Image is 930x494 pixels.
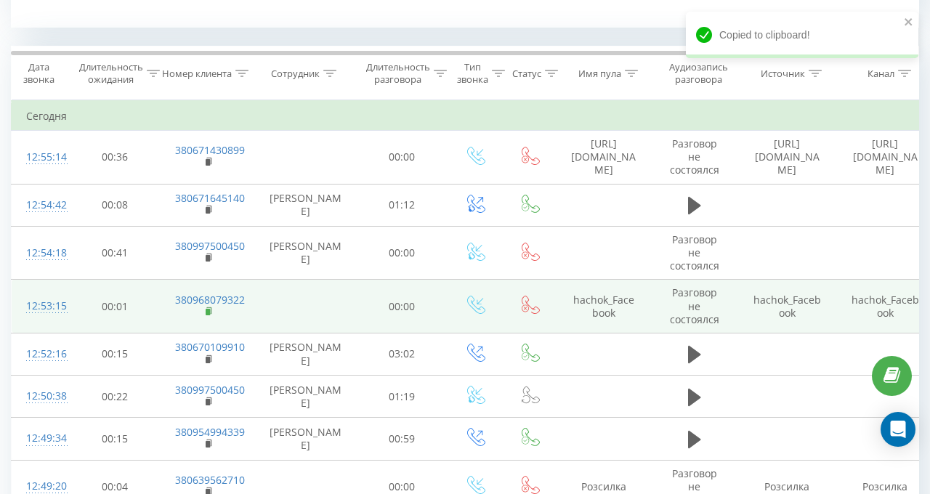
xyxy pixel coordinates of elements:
td: 00:00 [357,131,448,185]
a: 380997500450 [175,239,245,253]
a: 380968079322 [175,293,245,307]
td: [PERSON_NAME] [255,184,357,226]
div: Тип звонка [457,61,488,86]
div: Длительность ожидания [79,61,143,86]
div: 12:54:42 [26,191,55,219]
a: 380671430899 [175,143,245,157]
td: [URL][DOMAIN_NAME] [738,131,836,185]
button: close [904,16,914,30]
div: 12:54:18 [26,239,55,267]
td: [URL][DOMAIN_NAME] [557,131,651,185]
td: [PERSON_NAME] [255,418,357,460]
div: 12:50:38 [26,382,55,410]
div: Номер клиента [162,68,232,80]
div: Copied to clipboard! [686,12,918,58]
div: Дата звонка [12,61,65,86]
div: 12:55:14 [26,143,55,171]
div: Аудиозапись разговора [663,61,734,86]
td: 00:00 [357,226,448,280]
a: 380639562710 [175,473,245,487]
div: Имя пула [578,68,621,80]
td: [PERSON_NAME] [255,226,357,280]
td: 00:22 [70,376,161,418]
a: 380670109910 [175,340,245,354]
div: Статус [512,68,541,80]
a: 380671645140 [175,191,245,205]
td: 00:08 [70,184,161,226]
div: Сотрудник [271,68,320,80]
span: Разговор не состоялся [670,232,719,272]
td: 00:59 [357,418,448,460]
td: 03:02 [357,333,448,375]
div: 12:52:16 [26,340,55,368]
td: 00:41 [70,226,161,280]
td: [PERSON_NAME] [255,376,357,418]
td: 00:15 [70,333,161,375]
div: Источник [761,68,805,80]
td: 00:01 [70,280,161,333]
a: 380954994339 [175,425,245,439]
td: 00:15 [70,418,161,460]
span: Разговор не состоялся [670,137,719,177]
div: Канал [868,68,894,80]
td: hachok_Facebook [738,280,836,333]
td: 00:00 [357,280,448,333]
div: Open Intercom Messenger [881,412,915,447]
span: Разговор не состоялся [670,286,719,325]
td: 00:36 [70,131,161,185]
td: [PERSON_NAME] [255,333,357,375]
td: 01:19 [357,376,448,418]
div: 12:53:15 [26,292,55,320]
td: hachok_Facebook [557,280,651,333]
a: 380997500450 [175,383,245,397]
td: 01:12 [357,184,448,226]
div: Длительность разговора [366,61,430,86]
div: 12:49:34 [26,424,55,453]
